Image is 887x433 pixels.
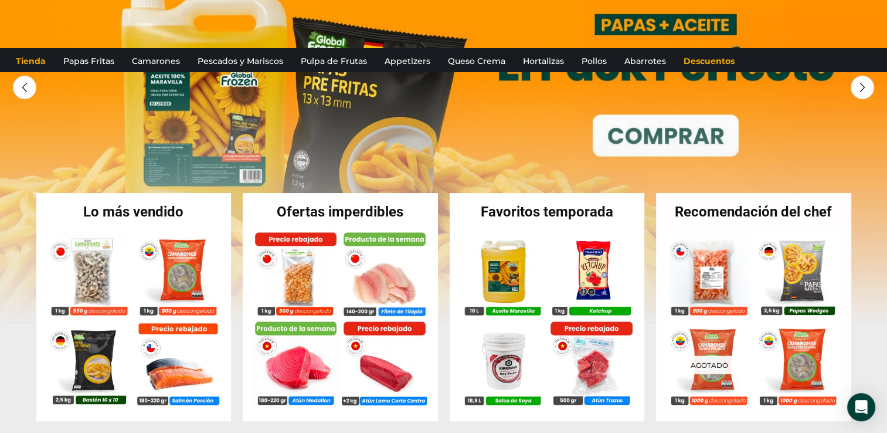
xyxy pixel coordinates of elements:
[847,393,875,421] div: Open Intercom Messenger
[57,50,120,72] a: Papas Fritas
[678,50,740,72] a: Descuentos
[192,50,289,72] a: Pescados y Mariscos
[13,76,36,99] div: Previous slide
[10,50,52,72] a: Tienda
[36,205,232,219] h2: Lo más vendido
[243,205,438,219] h2: Ofertas imperdibles
[576,50,613,72] a: Pollos
[851,76,874,99] div: Next slide
[656,205,851,219] h2: Recomendación del chef
[379,50,436,72] a: Appetizers
[682,356,736,374] p: Agotado
[618,50,672,72] a: Abarrotes
[442,50,511,72] a: Queso Crema
[517,50,570,72] a: Hortalizas
[295,50,373,72] a: Pulpa de Frutas
[126,50,186,72] a: Camarones
[450,205,645,219] h2: Favoritos temporada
